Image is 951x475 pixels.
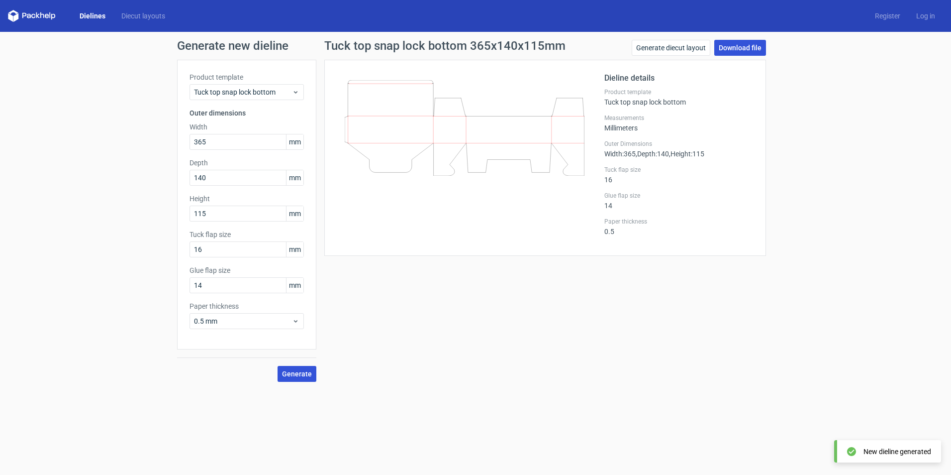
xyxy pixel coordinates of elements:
[632,40,710,56] a: Generate diecut layout
[324,40,566,52] h1: Tuck top snap lock bottom 365x140x115mm
[190,72,304,82] label: Product template
[714,40,766,56] a: Download file
[604,140,754,148] label: Outer Dimensions
[867,11,908,21] a: Register
[636,150,669,158] span: , Depth : 140
[278,366,316,382] button: Generate
[72,11,113,21] a: Dielines
[194,87,292,97] span: Tuck top snap lock bottom
[177,40,774,52] h1: Generate new dieline
[190,194,304,204] label: Height
[286,278,303,293] span: mm
[604,88,754,106] div: Tuck top snap lock bottom
[282,370,312,377] span: Generate
[669,150,704,158] span: , Height : 115
[286,134,303,149] span: mm
[604,166,754,184] div: 16
[190,122,304,132] label: Width
[190,108,304,118] h3: Outer dimensions
[604,192,754,200] label: Glue flap size
[286,170,303,185] span: mm
[604,114,754,122] label: Measurements
[113,11,173,21] a: Diecut layouts
[908,11,943,21] a: Log in
[604,218,754,226] label: Paper thickness
[286,242,303,257] span: mm
[604,88,754,96] label: Product template
[604,114,754,132] div: Millimeters
[863,447,931,457] div: New dieline generated
[190,158,304,168] label: Depth
[194,316,292,326] span: 0.5 mm
[604,192,754,210] div: 14
[190,265,304,275] label: Glue flap size
[604,150,636,158] span: Width : 365
[286,206,303,221] span: mm
[604,218,754,236] div: 0.5
[190,230,304,239] label: Tuck flap size
[190,301,304,311] label: Paper thickness
[604,166,754,174] label: Tuck flap size
[604,72,754,84] h2: Dieline details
